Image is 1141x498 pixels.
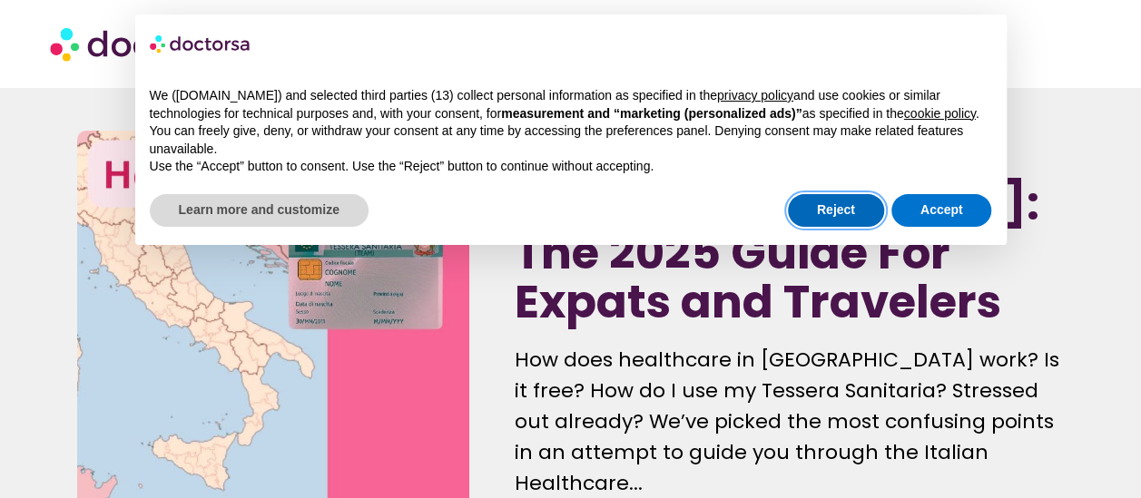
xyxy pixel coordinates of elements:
a: cookie policy [904,106,976,121]
a: privacy policy [717,88,793,103]
button: Accept [891,194,992,227]
button: Learn more and customize [150,194,369,227]
p: Use the “Accept” button to consent. Use the “Reject” button to continue without accepting. [150,158,992,176]
strong: measurement and “marketing (personalized ads)” [501,106,802,121]
p: You can freely give, deny, or withdraw your consent at any time by accessing the preferences pane... [150,122,992,158]
button: Reject [788,194,884,227]
h1: Healthcare in [GEOGRAPHIC_DATA]: The 2025 Guide For Expats and Travelers [515,131,1064,327]
img: logo [150,29,251,58]
p: We ([DOMAIN_NAME]) and selected third parties (13) collect personal information as specified in t... [150,87,992,122]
